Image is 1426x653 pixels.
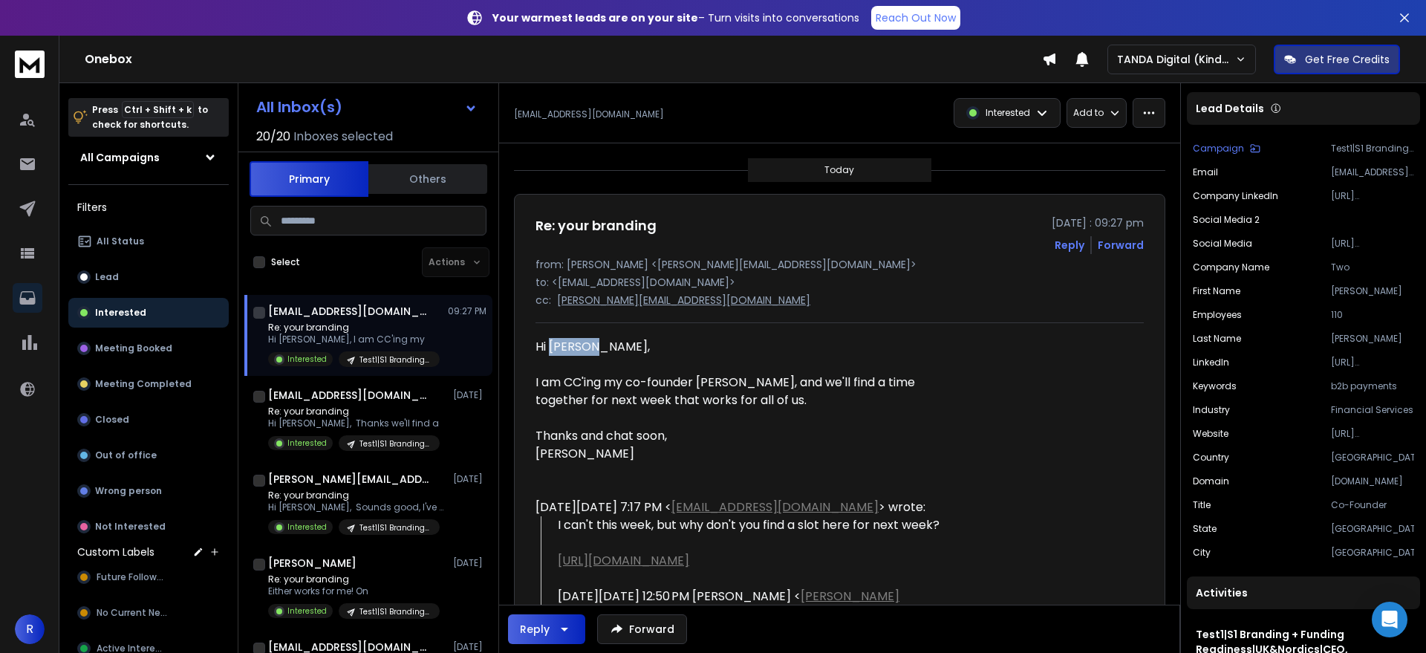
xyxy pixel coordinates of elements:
p: to: <[EMAIL_ADDRESS][DOMAIN_NAME]> [535,275,1144,290]
p: Lead [95,271,119,283]
strong: Your warmest leads are on your site [492,10,698,25]
label: Select [271,256,300,268]
p: Test1|S1 Branding + Funding Readiness|UK&Nordics|CEO, founder|210225 [359,522,431,533]
p: Country [1193,452,1229,464]
p: [DATE] [453,389,486,401]
a: [EMAIL_ADDRESS][DOMAIN_NAME] [671,498,879,516]
p: Interested [287,354,327,365]
p: Two [1331,261,1414,273]
p: Today [824,164,854,176]
p: Meeting Booked [95,342,172,354]
p: Employees [1193,309,1242,321]
a: [URL][DOMAIN_NAME] [558,552,689,569]
p: [DOMAIN_NAME] [1331,475,1414,487]
button: Future Followup [68,562,229,592]
p: Press to check for shortcuts. [92,103,208,132]
p: Test1|S1 Branding + Funding Readiness|UK&Nordics|CEO, founder|210225 [359,354,431,366]
p: [GEOGRAPHIC_DATA] [1331,547,1414,559]
p: [DATE] [453,641,486,653]
p: cc: [535,293,551,308]
div: Open Intercom Messenger [1372,602,1407,637]
button: Forward [597,614,687,644]
div: Hi [PERSON_NAME], [535,338,969,356]
p: Closed [95,414,129,426]
p: – Turn visits into conversations [492,10,859,25]
p: All Status [97,235,144,247]
button: R [15,614,45,644]
p: Re: your branding [268,322,440,334]
h3: Filters [68,197,229,218]
span: 20 / 20 [256,128,290,146]
p: Hi [PERSON_NAME], Sounds good, I've CC'ed [268,501,446,513]
p: Email [1193,166,1218,178]
p: Test1|S1 Branding + Funding Readiness|UK&Nordics|CEO, founder|210225 [1331,143,1414,155]
p: Co-Founder [1331,499,1414,511]
h1: [PERSON_NAME] [268,556,356,571]
button: Get Free Credits [1274,45,1400,74]
button: Primary [250,161,368,197]
p: Hi [PERSON_NAME], I am CC'ing my [268,334,440,345]
p: Re: your branding [268,406,440,418]
p: [URL][DOMAIN_NAME] [1331,238,1414,250]
h1: [EMAIL_ADDRESS][DOMAIN_NAME] [268,304,432,319]
p: Interested [95,307,146,319]
p: Company LinkedIn [1193,190,1278,202]
p: [URL][DOMAIN_NAME][PERSON_NAME] [1331,357,1414,368]
p: 09:27 PM [448,305,486,317]
p: [GEOGRAPHIC_DATA] [1331,523,1414,535]
p: Interested [986,107,1030,119]
p: Title [1193,499,1211,511]
h1: [EMAIL_ADDRESS][DOMAIN_NAME] [268,388,432,403]
p: Campaign [1193,143,1244,155]
p: b2b payments [1331,380,1414,392]
p: [GEOGRAPHIC_DATA] [1331,452,1414,464]
p: Meeting Completed [95,378,192,390]
p: TANDA Digital (Kind Studio) [1117,52,1235,67]
p: [PERSON_NAME] [1331,333,1414,345]
p: Company Name [1193,261,1269,273]
p: Financial Services [1331,404,1414,416]
h1: All Campaigns [80,150,160,165]
button: Closed [68,405,229,435]
button: Not Interested [68,512,229,542]
button: Interested [68,298,229,328]
button: All Inbox(s) [244,92,489,122]
p: Reach Out Now [876,10,956,25]
button: Reply [1055,238,1084,253]
p: State [1193,523,1217,535]
div: [DATE][DATE] 7:17 PM < > wrote: [535,498,969,516]
div: [DATE][DATE] 12:50 PM [PERSON_NAME] < > wrote: [558,588,969,623]
span: Future Followup [97,571,168,583]
p: [EMAIL_ADDRESS][DOMAIN_NAME] [1331,166,1414,178]
div: I can't this week, but why don't you find a slot here for next week? [558,516,969,570]
button: All Campaigns [68,143,229,172]
button: Wrong person [68,476,229,506]
h3: Inboxes selected [293,128,393,146]
p: [URL][DOMAIN_NAME] [1331,428,1414,440]
p: Domain [1193,475,1229,487]
p: [PERSON_NAME] [1331,285,1414,297]
button: Reply [508,614,585,644]
img: logo [15,51,45,78]
p: Get Free Credits [1305,52,1390,67]
button: All Status [68,227,229,256]
div: [PERSON_NAME] [535,445,969,463]
p: 110 [1331,309,1414,321]
p: Add to [1073,107,1104,119]
p: Test1|S1 Branding + Funding Readiness|UK&Nordics|CEO, founder|210225 [359,606,431,617]
p: [EMAIL_ADDRESS][DOMAIN_NAME] [514,108,664,120]
p: Industry [1193,404,1230,416]
p: [URL][DOMAIN_NAME] [1331,190,1414,202]
div: Activities [1187,576,1420,609]
p: Lead Details [1196,101,1264,116]
p: Not Interested [95,521,166,533]
h1: Re: your branding [535,215,657,236]
p: Interested [287,605,327,617]
p: from: [PERSON_NAME] <[PERSON_NAME][EMAIL_ADDRESS][DOMAIN_NAME]> [535,257,1144,272]
button: No Current Need [68,598,229,628]
button: Meeting Completed [68,369,229,399]
span: Ctrl + Shift + k [122,101,194,118]
h3: Custom Labels [77,545,154,559]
